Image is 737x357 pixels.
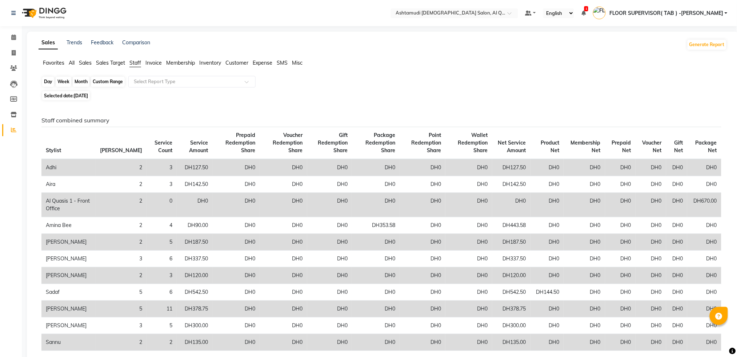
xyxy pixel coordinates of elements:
td: DH187.50 [492,234,530,251]
td: DH0 [666,217,688,234]
td: DH0 [564,193,605,217]
td: DH0 [212,176,260,193]
td: DH0 [260,193,307,217]
td: DH0 [445,267,492,284]
span: Gift Net [674,139,683,154]
td: DH0 [307,334,352,351]
td: DH0 [307,159,352,176]
span: [PERSON_NAME] [100,147,142,154]
td: DH300.00 [177,317,212,334]
span: Invoice [145,60,162,66]
td: DH0 [212,251,260,267]
td: DH0 [445,193,492,217]
td: DH0 [666,267,688,284]
td: DH0 [445,317,492,334]
td: DH0 [260,317,307,334]
span: Package Redemption Share [366,132,396,154]
td: DH0 [564,159,605,176]
span: Point Redemption Share [411,132,441,154]
td: DH0 [260,284,307,301]
td: DH0 [530,217,564,234]
span: Service Amount [189,139,208,154]
td: DH0 [666,334,688,351]
td: DH0 [666,317,688,334]
span: Voucher Net [642,139,662,154]
td: DH0 [687,234,721,251]
td: DH127.50 [492,159,530,176]
td: DH0 [212,284,260,301]
td: DH0 [445,176,492,193]
td: DH0 [666,176,688,193]
span: Membership [166,60,195,66]
td: DH0 [636,251,666,267]
td: DH0 [530,193,564,217]
td: DH0 [636,317,666,334]
td: DH0 [352,176,400,193]
td: DH0 [400,267,446,284]
td: DH0 [400,176,446,193]
td: DH0 [352,234,400,251]
td: 4 [147,217,177,234]
td: DH0 [260,301,307,317]
span: Net Service Amount [498,139,526,154]
td: DH0 [687,317,721,334]
td: DH0 [666,193,688,217]
td: [PERSON_NAME] [41,317,96,334]
td: 5 [96,284,147,301]
td: Al Quasis 1 - Front Office [41,193,96,217]
td: 5 [147,317,177,334]
td: DH0 [666,234,688,251]
td: DH0 [212,193,260,217]
td: DH144.50 [530,284,564,301]
span: Gift Redemption Share [318,132,348,154]
span: Sales [79,60,92,66]
span: [DATE] [74,93,88,98]
td: [PERSON_NAME] [41,301,96,317]
td: DH443.58 [492,217,530,234]
td: DH0 [564,234,605,251]
td: DH0 [400,301,446,317]
td: Amina Bee [41,217,96,234]
td: DH0 [260,267,307,284]
td: DH0 [212,317,260,334]
td: DH0 [605,193,636,217]
td: DH0 [564,267,605,284]
td: DH0 [666,159,688,176]
td: [PERSON_NAME] [41,267,96,284]
td: DH0 [687,284,721,301]
td: DH670.00 [687,193,721,217]
td: DH0 [530,251,564,267]
h6: Staff combined summary [41,117,721,124]
td: DH0 [260,217,307,234]
td: Sannu [41,334,96,351]
td: DH542.50 [177,284,212,301]
span: Sales Target [96,60,125,66]
td: DH0 [212,301,260,317]
td: 6 [147,284,177,301]
td: DH0 [307,176,352,193]
td: DH0 [352,284,400,301]
div: Week [56,77,71,87]
td: 2 [96,267,147,284]
td: 3 [147,176,177,193]
span: All [69,60,75,66]
td: DH0 [445,159,492,176]
span: Service Count [155,139,172,154]
span: Misc [292,60,303,66]
td: DH300.00 [492,317,530,334]
td: [PERSON_NAME] [41,251,96,267]
td: DH90.00 [177,217,212,234]
td: DH0 [352,193,400,217]
td: DH0 [352,317,400,334]
span: Customer [225,60,248,66]
div: Day [42,77,54,87]
td: DH0 [605,217,636,234]
td: DH0 [687,267,721,284]
td: DH0 [636,193,666,217]
td: DH0 [666,284,688,301]
td: DH0 [530,159,564,176]
td: DH0 [307,234,352,251]
td: DH0 [564,301,605,317]
td: DH0 [564,176,605,193]
a: Sales [39,36,58,49]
